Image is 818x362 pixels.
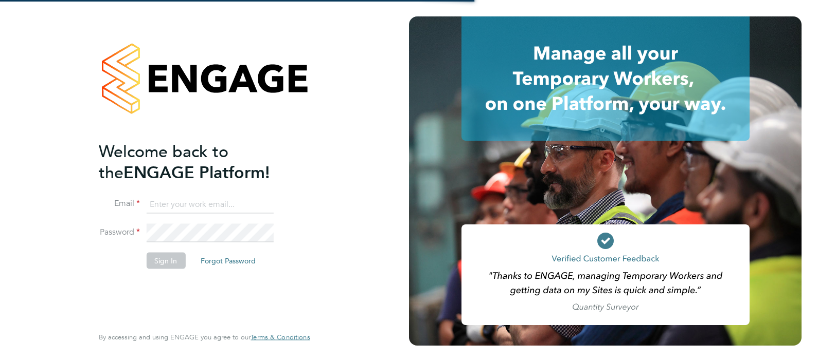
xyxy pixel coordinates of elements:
[192,253,264,269] button: Forgot Password
[99,227,140,238] label: Password
[99,141,299,183] h2: ENGAGE Platform!
[146,195,273,214] input: Enter your work email...
[251,333,310,341] span: Terms & Conditions
[146,253,185,269] button: Sign In
[251,333,310,341] a: Terms & Conditions
[99,333,310,341] span: By accessing and using ENGAGE you agree to our
[99,141,228,182] span: Welcome back to the
[99,198,140,209] label: Email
